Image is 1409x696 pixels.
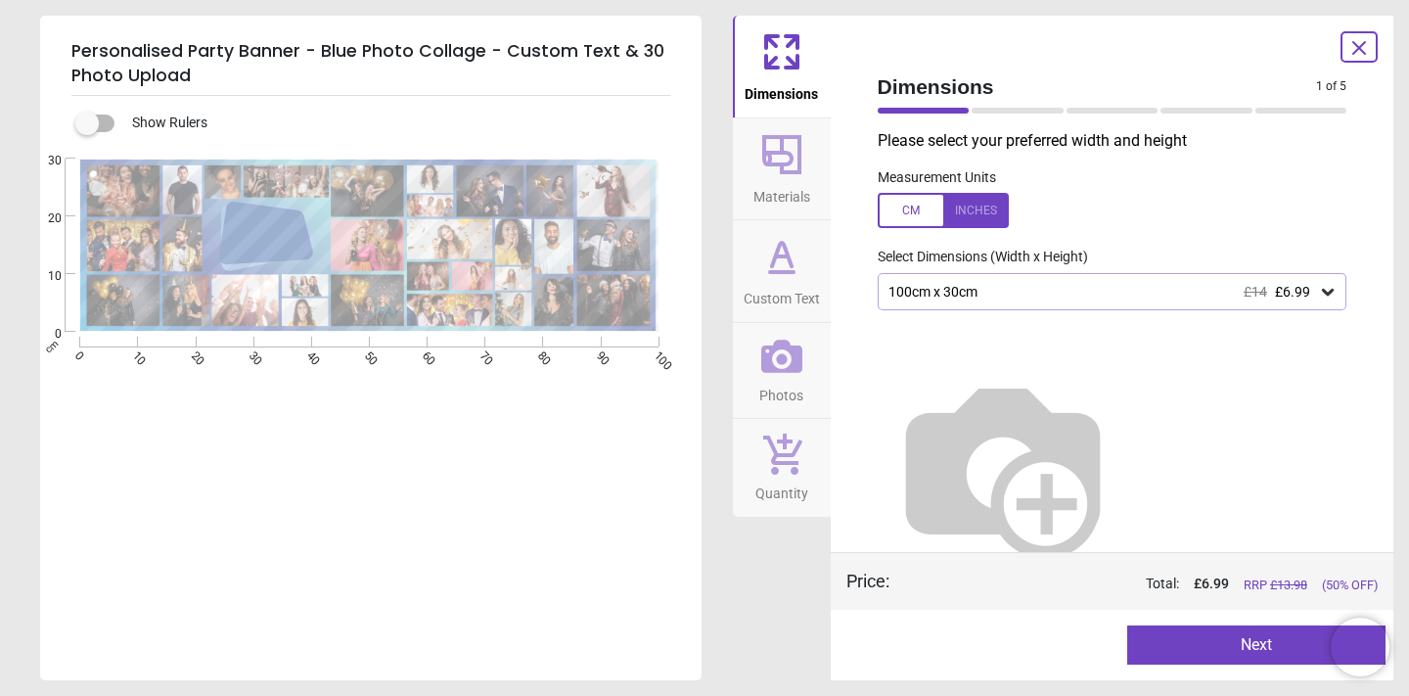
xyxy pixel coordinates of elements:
[878,168,996,188] label: Measurement Units
[1244,284,1267,300] span: £14
[755,475,808,504] span: Quantity
[1194,575,1229,594] span: £
[733,220,831,322] button: Custom Text
[745,75,818,105] span: Dimensions
[759,377,803,406] span: Photos
[1322,577,1378,594] span: (50% OFF)
[1202,576,1229,591] span: 6.99
[886,284,1319,301] div: 100cm x 30cm
[24,210,62,227] span: 20
[919,575,1379,594] div: Total:
[24,268,62,285] span: 10
[753,178,810,208] span: Materials
[71,31,670,96] h5: Personalised Party Banner - Blue Photo Collage - Custom Text & 30 Photo Upload
[24,153,62,169] span: 30
[733,118,831,220] button: Materials
[1275,284,1310,300] span: £6.99
[733,323,831,419] button: Photos
[862,248,1088,267] label: Select Dimensions (Width x Height)
[1331,618,1389,676] iframe: Brevo live chat
[878,130,1363,152] p: Please select your preferred width and height
[744,280,820,309] span: Custom Text
[1270,578,1307,592] span: £ 13.98
[878,72,1317,101] span: Dimensions
[733,16,831,117] button: Dimensions
[24,326,62,343] span: 0
[878,342,1128,592] img: Helper for size comparison
[1127,626,1386,665] button: Next
[87,112,702,135] div: Show Rulers
[1316,78,1346,95] span: 1 of 5
[1244,577,1307,594] span: RRP
[733,419,831,517] button: Quantity
[846,569,889,593] div: Price :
